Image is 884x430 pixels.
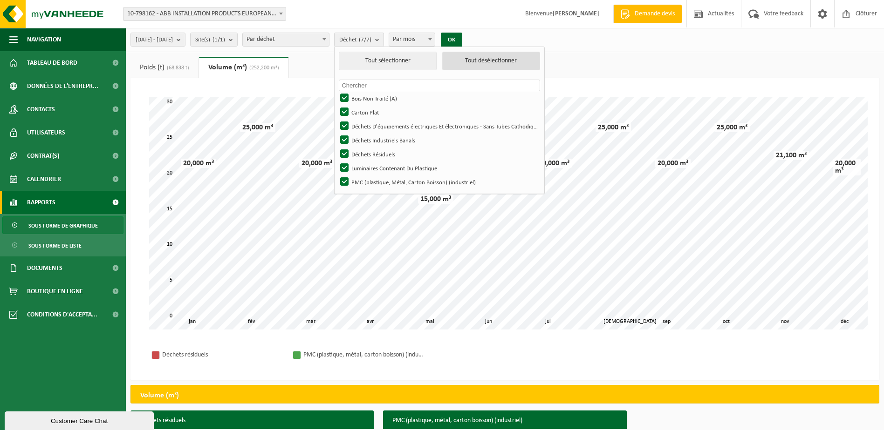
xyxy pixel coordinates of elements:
[164,65,189,71] span: (68,838 t)
[27,280,83,303] span: Boutique en ligne
[441,33,462,47] button: OK
[27,144,59,168] span: Contrat(s)
[338,105,539,119] label: Carton Plat
[2,236,123,254] a: Sous forme de liste
[28,237,82,255] span: Sous forme de liste
[833,159,861,175] div: 20,000 m³
[338,175,539,189] label: PMC (plastique, Métal, Carton Boisson) (industriel)
[338,133,539,147] label: Déchets Industriels Banals
[28,217,98,235] span: Sous forme de graphique
[27,74,98,98] span: Données de l'entrepr...
[162,349,283,361] div: Déchets résiduels
[334,33,384,47] button: Déchet(7/7)
[338,91,539,105] label: Bois Non Traité (A)
[123,7,286,20] span: 10-798162 - ABB INSTALLATION PRODUCTS EUROPEAN CENTRE SA - HOUDENG-GOEGNIES
[613,5,682,23] a: Demande devis
[596,123,631,132] div: 25,000 m³
[27,28,61,51] span: Navigation
[338,161,539,175] label: Luminaires Contenant Du Plastique
[123,7,286,21] span: 10-798162 - ABB INSTALLATION PRODUCTS EUROPEAN CENTRE SA - HOUDENG-GOEGNIES
[212,37,225,43] count: (1/1)
[199,57,288,78] a: Volume (m³)
[27,98,55,121] span: Contacts
[27,51,77,74] span: Tableau de bord
[5,410,156,430] iframe: chat widget
[247,65,279,71] span: (252,200 m³)
[190,33,238,47] button: Site(s)(1/1)
[714,123,750,132] div: 25,000 m³
[131,385,188,406] h2: Volume (m³)
[27,256,62,280] span: Documents
[389,33,435,47] span: Par mois
[242,33,329,47] span: Par déchet
[27,168,61,191] span: Calendrier
[27,303,97,326] span: Conditions d'accepta...
[195,33,225,47] span: Site(s)
[130,57,199,78] a: Poids (t)
[536,159,572,168] div: 20,000 m³
[243,33,329,46] span: Par déchet
[27,121,65,144] span: Utilisateurs
[338,147,539,161] label: Déchets Résiduels
[359,37,371,43] count: (7/7)
[27,191,55,214] span: Rapports
[240,123,275,132] div: 25,000 m³
[299,159,335,168] div: 20,000 m³
[181,159,216,168] div: 20,000 m³
[338,119,539,133] label: Déchets D'équipements électriques Et électroniques - Sans Tubes Cathodiques
[774,151,809,160] div: 21,100 m³
[442,52,540,70] button: Tout désélectionner
[130,33,185,47] button: [DATE] - [DATE]
[339,52,437,70] button: Tout sélectionner
[136,33,173,47] span: [DATE] - [DATE]
[2,216,123,234] a: Sous forme de graphique
[655,159,691,168] div: 20,000 m³
[339,80,540,91] input: Chercher
[553,10,599,17] strong: [PERSON_NAME]
[632,9,677,19] span: Demande devis
[389,33,435,46] span: Par mois
[303,349,425,361] div: PMC (plastique, métal, carton boisson) (industriel)
[339,33,371,47] span: Déchet
[418,195,453,204] div: 15,000 m³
